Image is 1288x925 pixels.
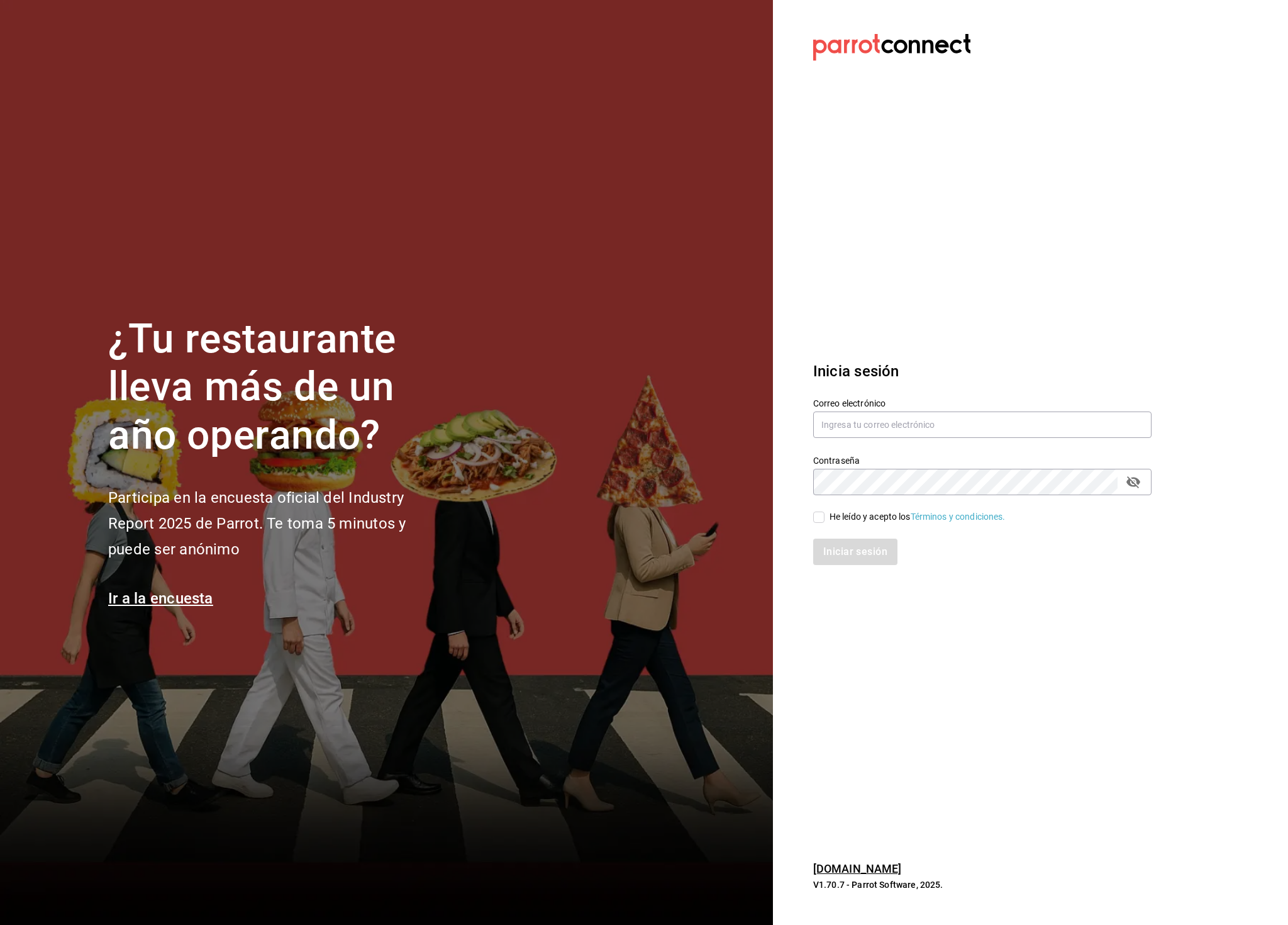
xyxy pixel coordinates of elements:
label: Contraseña [813,456,1152,464]
div: He leído y acepto los [830,510,1006,524]
a: [DOMAIN_NAME] [813,862,902,875]
h1: ¿Tu restaurante lleva más de un año operando? [108,315,448,460]
h2: Participa en la encuesta oficial del Industry Report 2025 de Parrot. Te toma 5 minutos y puede se... [108,485,448,562]
h3: Inicia sesión [813,360,1152,383]
a: Términos y condiciones. [911,512,1006,522]
button: passwordField [1123,471,1144,493]
label: Correo electrónico [813,398,1152,407]
p: V1.70.7 - Parrot Software, 2025. [813,878,1152,891]
a: Ir a la encuesta [108,590,213,607]
input: Ingresa tu correo electrónico [813,412,1152,438]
